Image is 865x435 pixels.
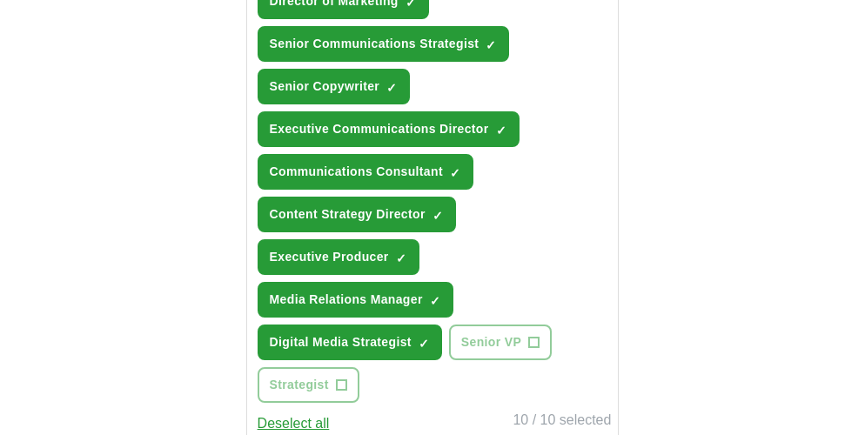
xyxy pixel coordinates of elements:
[258,413,330,434] button: Deselect all
[258,69,411,104] button: Senior Copywriter✓
[449,325,552,360] button: Senior VP
[461,333,521,351] span: Senior VP
[258,154,473,190] button: Communications Consultant✓
[513,410,611,434] div: 10 / 10 selected
[432,209,443,223] span: ✓
[258,26,510,62] button: Senior Communications Strategist✓
[258,111,520,147] button: Executive Communications Director✓
[450,166,460,180] span: ✓
[270,163,443,181] span: Communications Consultant
[386,81,397,95] span: ✓
[270,35,479,53] span: Senior Communications Strategist
[270,291,423,309] span: Media Relations Manager
[396,251,406,265] span: ✓
[270,205,426,224] span: Content Strategy Director
[270,120,489,138] span: Executive Communications Director
[270,376,329,394] span: Strategist
[270,333,412,351] span: Digital Media Strategist
[419,337,429,351] span: ✓
[496,124,506,137] span: ✓
[258,282,453,318] button: Media Relations Manager✓
[270,248,389,266] span: Executive Producer
[430,294,440,308] span: ✓
[486,38,496,52] span: ✓
[258,197,456,232] button: Content Strategy Director✓
[258,239,419,275] button: Executive Producer✓
[258,367,359,403] button: Strategist
[270,77,380,96] span: Senior Copywriter
[258,325,442,360] button: Digital Media Strategist✓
